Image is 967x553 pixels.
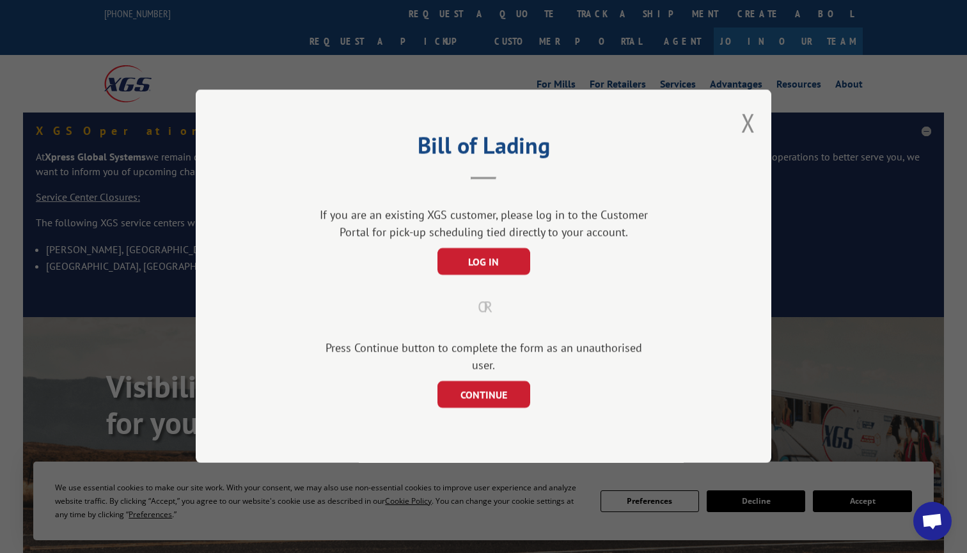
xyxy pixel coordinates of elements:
[260,296,707,319] div: OR
[741,105,755,139] button: Close modal
[437,249,530,276] button: LOG IN
[260,136,707,160] h2: Bill of Lading
[913,502,952,540] a: Open chat
[314,339,653,374] div: Press Continue button to complete the form as an unauthorised user.
[437,257,530,269] a: LOG IN
[314,206,653,241] div: If you are an existing XGS customer, please log in to the Customer Portal for pick-up scheduling ...
[437,382,530,409] button: CONTINUE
